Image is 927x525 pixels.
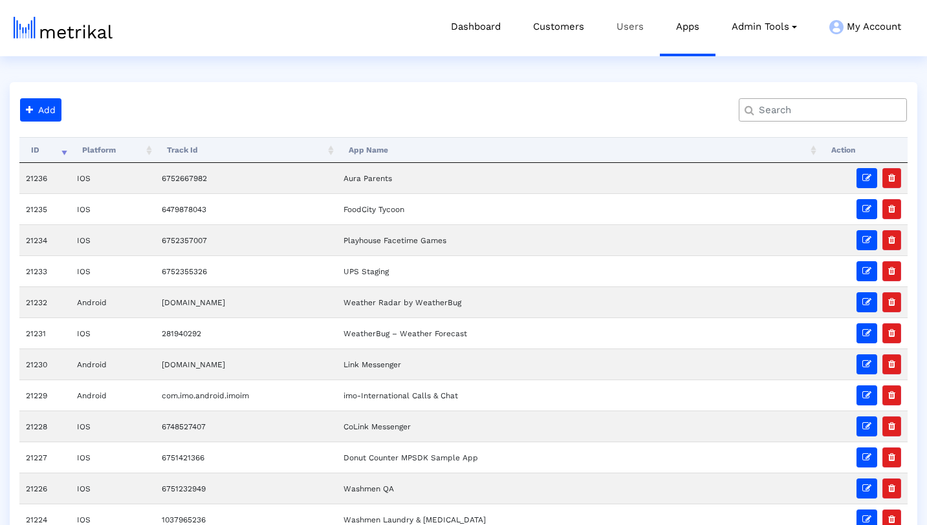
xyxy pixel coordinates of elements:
td: IOS [71,163,155,193]
td: 21228 [19,411,71,442]
td: Weather Radar by WeatherBug [337,286,820,317]
td: 6479878043 [155,193,337,224]
td: Android [71,286,155,317]
th: Track Id: activate to sort column ascending [155,137,337,163]
td: 6751421366 [155,442,337,473]
td: UPS Staging [337,255,820,286]
td: Donut Counter MPSDK Sample App [337,442,820,473]
th: ID: activate to sort column ascending [19,137,71,163]
td: Playhouse Facetime Games [337,224,820,255]
td: 21232 [19,286,71,317]
td: 6751232949 [155,473,337,504]
td: 21235 [19,193,71,224]
td: 21231 [19,317,71,348]
td: IOS [71,193,155,224]
input: Search [750,103,902,117]
th: Action [820,137,908,163]
td: 21227 [19,442,71,473]
td: 6752357007 [155,224,337,255]
td: Android [71,380,155,411]
td: 6748527407 [155,411,337,442]
td: [DOMAIN_NAME] [155,286,337,317]
td: com.imo.android.imoim [155,380,337,411]
td: 21229 [19,380,71,411]
td: 21236 [19,163,71,193]
th: Platform: activate to sort column ascending [71,137,155,163]
td: FoodCity Tycoon [337,193,820,224]
td: 21230 [19,348,71,380]
td: IOS [71,224,155,255]
td: IOS [71,442,155,473]
img: metrical-logo-light.png [14,17,113,39]
td: CoLink Messenger [337,411,820,442]
td: imo-International Calls & Chat [337,380,820,411]
td: Washmen QA [337,473,820,504]
td: 21226 [19,473,71,504]
td: [DOMAIN_NAME] [155,348,337,380]
td: IOS [71,473,155,504]
button: Add [20,98,61,122]
td: 6752355326 [155,255,337,286]
td: 21233 [19,255,71,286]
td: Link Messenger [337,348,820,380]
td: Android [71,348,155,380]
td: IOS [71,411,155,442]
td: IOS [71,255,155,286]
td: IOS [71,317,155,348]
td: 281940292 [155,317,337,348]
td: WeatherBug – Weather Forecast [337,317,820,348]
td: 6752667982 [155,163,337,193]
td: 21234 [19,224,71,255]
td: Aura Parents [337,163,820,193]
th: App Name: activate to sort column ascending [337,137,820,163]
img: my-account-menu-icon.png [829,20,844,34]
